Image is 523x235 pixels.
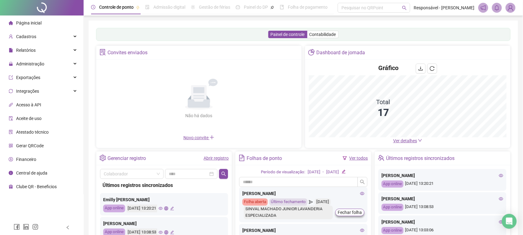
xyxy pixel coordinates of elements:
[386,153,455,164] div: Últimos registros sincronizados
[382,172,503,179] div: [PERSON_NAME]
[360,228,364,233] span: eye
[170,206,174,211] span: edit
[16,184,57,189] span: Clube QR - Beneficios
[108,47,147,58] div: Convites enviados
[236,5,240,9] span: dashboard
[280,5,284,9] span: book
[191,5,195,9] span: sun
[66,225,70,230] span: left
[269,198,307,206] div: Último fechamento
[16,116,42,121] span: Aceite de uso
[170,230,174,234] span: edit
[247,153,282,164] div: Folhas de ponto
[16,61,44,66] span: Administração
[244,5,268,10] span: Painel do DP
[430,66,435,71] span: reload
[402,6,407,10] span: search
[204,156,229,161] a: Abrir registro
[9,103,13,107] span: api
[16,20,42,25] span: Página inicial
[170,112,227,119] div: Não há dados
[379,64,399,72] h4: Gráfico
[14,224,20,230] span: facebook
[9,184,13,189] span: gift
[9,171,13,175] span: info-circle
[506,3,515,12] img: 36590
[159,230,163,234] span: eye
[153,5,185,10] span: Admissão digital
[288,5,327,10] span: Folha de pagamento
[382,195,503,202] div: [PERSON_NAME]
[393,138,422,143] a: Ver detalhes down
[382,227,404,234] div: App online
[16,34,36,39] span: Cadastros
[242,190,364,197] div: [PERSON_NAME]
[199,5,230,10] span: Gestão de férias
[382,219,503,225] div: [PERSON_NAME]
[221,171,226,176] span: search
[183,135,214,140] span: Novo convite
[164,230,168,234] span: global
[271,32,305,37] span: Painel de controle
[414,4,475,11] span: Responsável - [PERSON_NAME]
[99,49,106,55] span: solution
[16,171,47,175] span: Central de ajuda
[338,209,362,216] span: Fechar folha
[9,130,13,134] span: solution
[382,204,404,211] div: App online
[159,206,163,211] span: eye
[103,205,125,212] div: App online
[91,5,95,9] span: clock-circle
[335,209,364,216] button: Fechar folha
[342,170,346,174] span: edit
[103,196,225,203] div: Emilly [PERSON_NAME]
[315,198,331,206] div: [DATE]
[209,135,214,140] span: plus
[9,75,13,80] span: export
[239,155,245,161] span: file-text
[16,102,41,107] span: Acesso à API
[349,156,368,161] a: Ver todos
[103,220,225,227] div: [PERSON_NAME]
[499,197,503,201] span: eye
[418,66,423,71] span: download
[103,181,226,189] div: Últimos registros sincronizados
[499,220,503,224] span: eye
[136,6,140,9] span: pushpin
[16,143,44,148] span: Gerar QRCode
[360,180,365,184] span: search
[499,173,503,178] span: eye
[9,21,13,25] span: home
[494,5,500,11] span: bell
[382,180,503,188] div: [DATE] 13:20:21
[16,89,39,94] span: Integrações
[9,116,13,121] span: audit
[327,169,339,175] div: [DATE]
[378,155,385,161] span: team
[242,227,364,234] div: [PERSON_NAME]
[393,138,417,143] span: Ver detalhes
[145,5,150,9] span: file-done
[9,62,13,66] span: lock
[242,198,268,206] div: Folha aberta
[310,32,336,37] span: Contabilidade
[261,169,305,175] div: Período de visualização:
[99,155,106,161] span: setting
[308,169,320,175] div: [DATE]
[32,224,38,230] span: instagram
[108,153,146,164] div: Gerenciar registro
[270,6,274,9] span: pushpin
[99,5,134,10] span: Controle de ponto
[481,5,486,11] span: notification
[9,144,13,148] span: qrcode
[16,48,36,53] span: Relatórios
[16,157,36,162] span: Financeiro
[16,75,40,80] span: Exportações
[418,138,422,143] span: down
[127,205,157,212] div: [DATE] 13:20:21
[360,191,364,196] span: eye
[9,89,13,93] span: sync
[308,49,315,55] span: pie-chart
[309,198,313,206] span: send
[316,47,365,58] div: Dashboard de jornada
